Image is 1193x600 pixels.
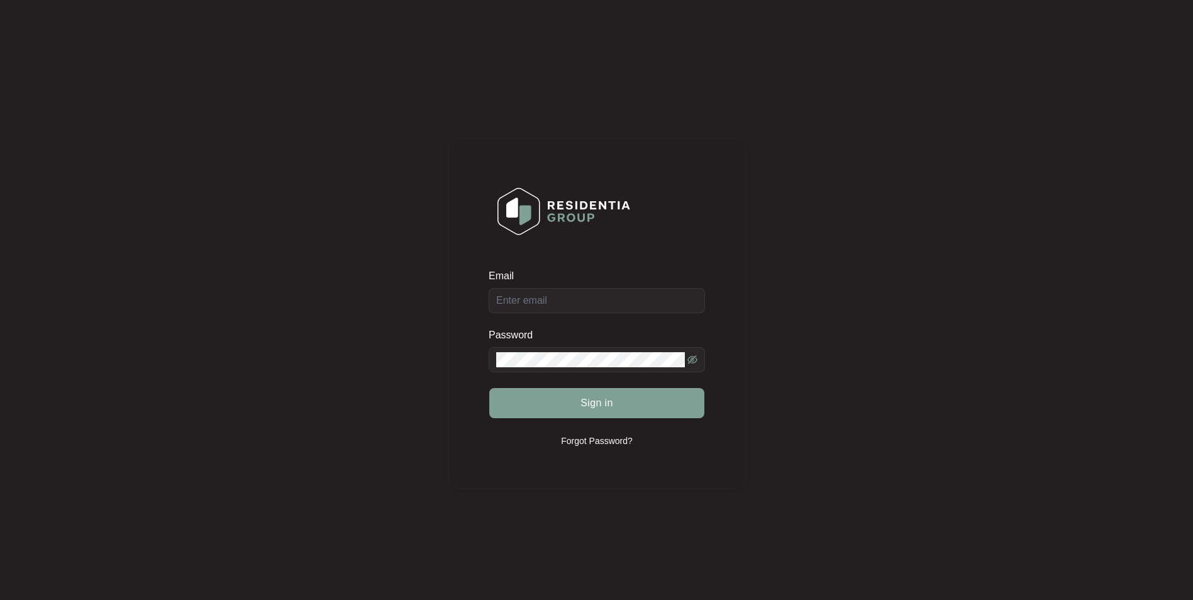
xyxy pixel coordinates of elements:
[561,435,633,447] p: Forgot Password?
[489,270,523,282] label: Email
[496,352,685,367] input: Password
[489,288,705,313] input: Email
[580,396,613,411] span: Sign in
[489,329,542,342] label: Password
[489,179,638,243] img: Login Logo
[687,355,697,365] span: eye-invisible
[489,388,704,418] button: Sign in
